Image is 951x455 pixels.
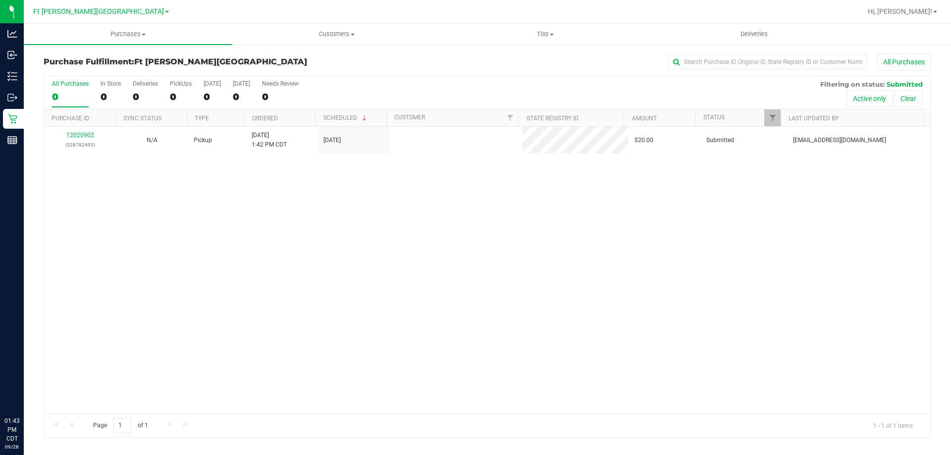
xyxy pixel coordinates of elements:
inline-svg: Outbound [7,93,17,102]
p: 01:43 PM CDT [4,416,19,443]
button: Active only [846,90,893,107]
inline-svg: Analytics [7,29,17,39]
a: Tills [441,24,649,45]
p: (328782493) [50,140,110,150]
span: Pickup [194,136,212,145]
input: Search Purchase ID, Original ID, State Registry ID or Customer Name... [669,54,867,69]
h3: Purchase Fulfillment: [44,57,339,66]
div: Deliveries [133,80,158,87]
inline-svg: Inbound [7,50,17,60]
span: $20.00 [634,136,653,145]
span: Tills [441,30,649,39]
span: Customers [233,30,440,39]
a: State Registry ID [527,115,579,122]
div: 0 [133,91,158,102]
span: Deliveries [727,30,781,39]
a: Ordered [252,115,278,122]
div: All Purchases [52,80,89,87]
span: [DATE] [323,136,341,145]
span: Ft [PERSON_NAME][GEOGRAPHIC_DATA] [33,7,164,16]
a: Amount [632,115,657,122]
div: PickUps [170,80,192,87]
div: 0 [101,91,121,102]
div: In Store [101,80,121,87]
span: Page of 1 [85,418,156,433]
a: Customers [232,24,441,45]
button: N/A [147,136,158,145]
div: 0 [233,91,250,102]
span: Filtering on status: [820,80,885,88]
p: 09/28 [4,443,19,451]
inline-svg: Reports [7,135,17,145]
div: 0 [170,91,192,102]
inline-svg: Retail [7,114,17,124]
div: [DATE] [233,80,250,87]
a: Sync Status [123,115,161,122]
span: 1 - 1 of 1 items [865,418,921,433]
span: Hi, [PERSON_NAME]! [868,7,932,15]
a: Purchases [24,24,232,45]
div: Needs Review [262,80,299,87]
a: Purchase ID [52,115,89,122]
span: Submitted [887,80,923,88]
span: [DATE] 1:42 PM CDT [252,131,287,150]
input: 1 [113,418,131,433]
a: Filter [502,109,518,126]
span: Ft [PERSON_NAME][GEOGRAPHIC_DATA] [134,57,307,66]
button: All Purchases [877,53,931,70]
span: Not Applicable [147,137,158,144]
span: Submitted [706,136,734,145]
a: Deliveries [650,24,858,45]
a: Filter [764,109,781,126]
div: 0 [204,91,221,102]
a: 12020902 [66,132,94,139]
span: Purchases [24,30,232,39]
div: [DATE] [204,80,221,87]
a: Status [703,114,725,121]
button: Clear [894,90,923,107]
a: Type [195,115,209,122]
a: Customer [394,114,425,121]
span: [EMAIL_ADDRESS][DOMAIN_NAME] [793,136,886,145]
iframe: Resource center [10,376,40,405]
a: Scheduled [323,114,369,121]
div: 0 [262,91,299,102]
div: 0 [52,91,89,102]
a: Last Updated By [789,115,839,122]
inline-svg: Inventory [7,71,17,81]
